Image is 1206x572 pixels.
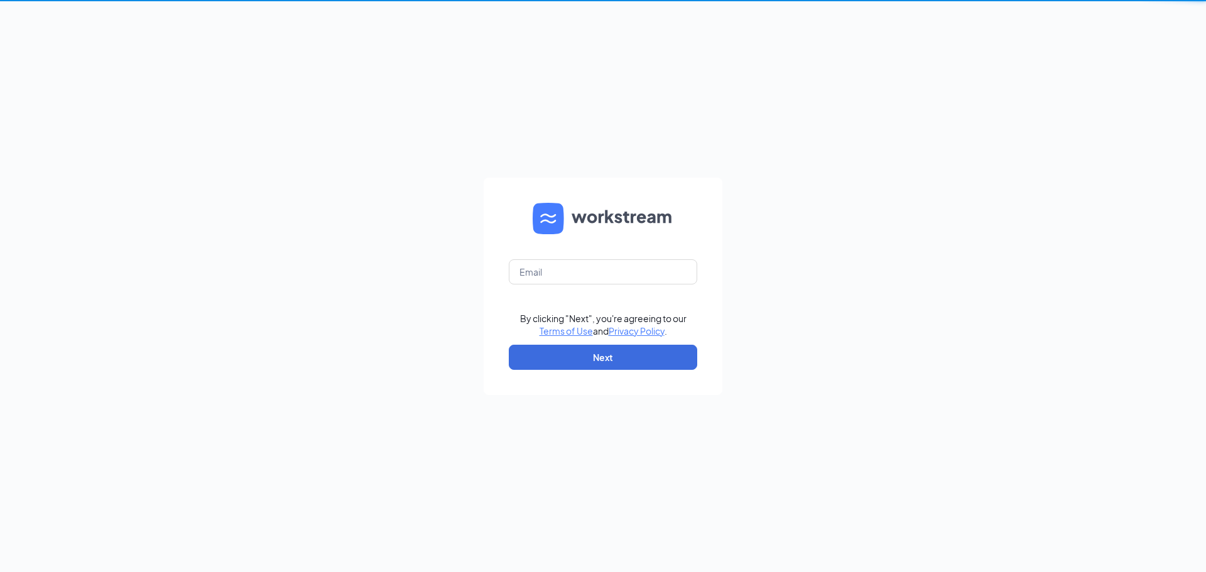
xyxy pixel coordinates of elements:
a: Terms of Use [540,325,593,337]
img: WS logo and Workstream text [533,203,673,234]
button: Next [509,345,697,370]
div: By clicking "Next", you're agreeing to our and . [520,312,687,337]
input: Email [509,259,697,284]
a: Privacy Policy [609,325,665,337]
